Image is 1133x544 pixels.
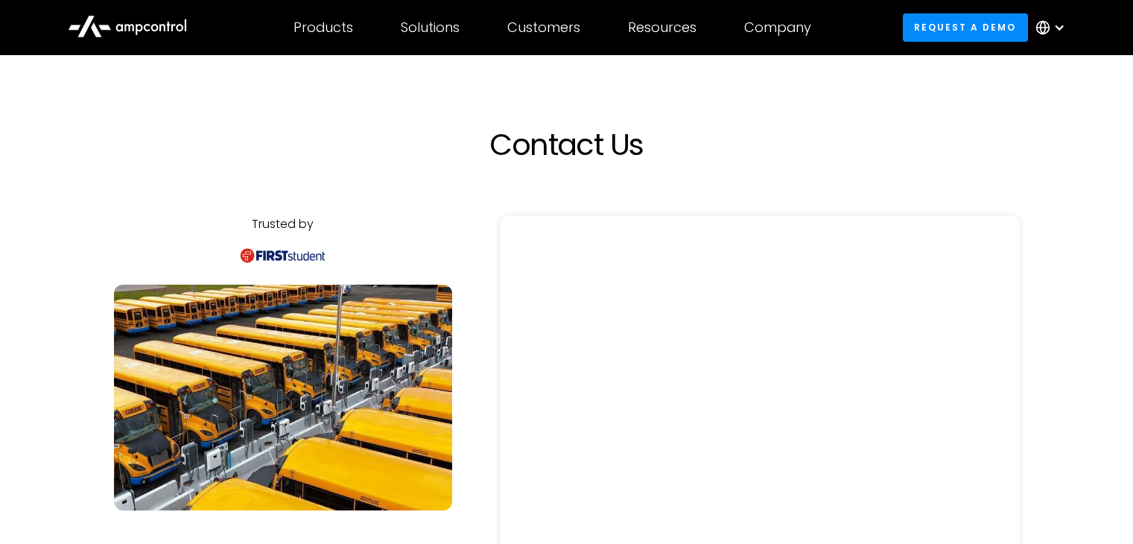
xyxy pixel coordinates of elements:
[628,19,696,36] div: Resources
[507,19,580,36] div: Customers
[239,127,895,162] h1: Contact Us
[401,19,460,36] div: Solutions
[903,13,1028,41] a: Request a demo
[293,19,353,36] div: Products
[744,19,811,36] div: Company
[524,240,996,509] iframe: Form 0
